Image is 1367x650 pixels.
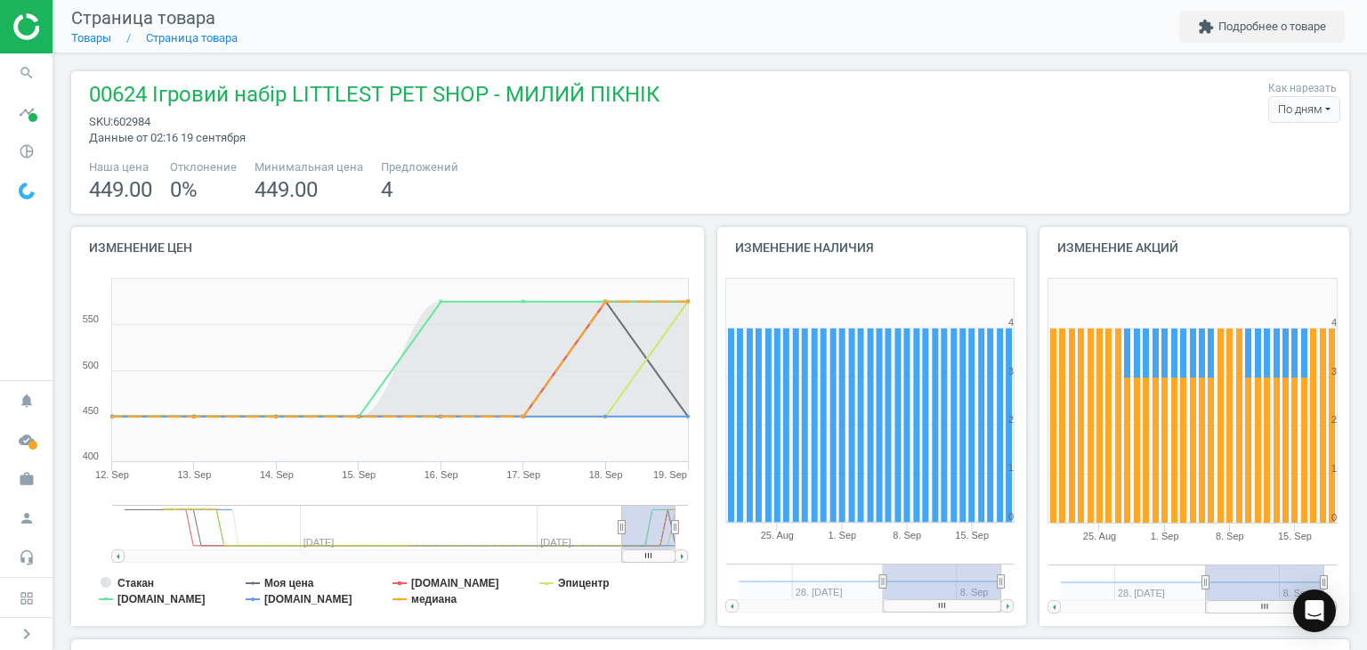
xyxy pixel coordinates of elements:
span: Данные от 02:16 19 сентября [89,131,246,144]
tspan: 8. Sep [893,531,921,541]
span: Отклонение [170,159,237,175]
span: 449.00 [255,177,318,202]
tspan: 12. Sep [95,469,129,480]
span: 602984 [113,115,150,128]
tspan: 1. Sep [828,531,856,541]
i: notifications [10,384,44,418]
tspan: Эпицентр [558,577,610,589]
h4: Изменение наличия [717,227,1027,269]
span: 449.00 [89,177,152,202]
h4: Изменение акций [1039,227,1349,269]
tspan: 13. Sep [177,469,211,480]
tspan: 18. Sep [589,469,623,480]
text: 2 [1008,414,1014,425]
span: Минимальная цена [255,159,363,175]
label: Как нарезать [1268,81,1337,96]
a: Страница товара [146,31,238,45]
span: sku : [89,115,113,128]
div: Open Intercom Messenger [1293,589,1336,632]
tspan: 15. Sep [342,469,376,480]
span: Предложений [381,159,458,175]
i: pie_chart_outlined [10,134,44,168]
tspan: Стакан [117,577,154,589]
tspan: 17. Sep [506,469,540,480]
text: 4 [1331,317,1337,328]
img: wGWNvw8QSZomAAAAABJRU5ErkJggg== [19,183,35,199]
img: ajHJNr6hYgQAAAAASUVORK5CYII= [13,13,140,40]
i: extension [1198,19,1214,35]
tspan: 25. Aug [1083,531,1116,541]
span: Страница товара [71,7,215,28]
span: 0 % [170,177,198,202]
tspan: 14. Sep [260,469,294,480]
text: 500 [83,360,99,370]
text: 1 [1008,463,1014,474]
text: 0 [1008,512,1014,523]
i: cloud_done [10,423,44,457]
tspan: 25. Aug [760,531,793,541]
span: 4 [381,177,392,202]
div: По дням [1268,96,1340,123]
i: person [10,501,44,535]
text: 400 [83,451,99,461]
span: Наша цена [89,159,152,175]
a: Товары [71,31,111,45]
tspan: 8. Sep [1216,531,1244,541]
tspan: 16. Sep [425,469,458,480]
text: 3 [1331,366,1337,377]
text: 4 [1008,317,1014,328]
i: headset_mic [10,540,44,574]
text: 1 [1331,463,1337,474]
tspan: 15. Sep [956,531,990,541]
h4: Изменение цен [71,227,704,269]
i: chevron_right [16,623,37,645]
button: extensionПодробнее о товаре [1179,11,1345,43]
tspan: медиана [411,593,457,605]
text: 0 [1331,512,1337,523]
i: search [10,56,44,90]
tspan: [DOMAIN_NAME] [117,593,206,605]
tspan: Моя цена [264,577,314,589]
tspan: 19. Sep [653,469,687,480]
button: chevron_right [4,622,49,646]
tspan: [DOMAIN_NAME] [411,577,499,589]
text: 3 [1008,366,1014,377]
span: 00624 Ігровий набір LITTLEST PET SHOP - МИЛИЙ ПІКНІК [89,80,659,114]
text: 550 [83,313,99,324]
i: work [10,462,44,496]
tspan: 1. Sep [1151,531,1179,541]
text: 2 [1331,414,1337,425]
tspan: [DOMAIN_NAME] [264,593,352,605]
text: 450 [83,405,99,416]
tspan: 15. Sep [1278,531,1312,541]
i: timeline [10,95,44,129]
